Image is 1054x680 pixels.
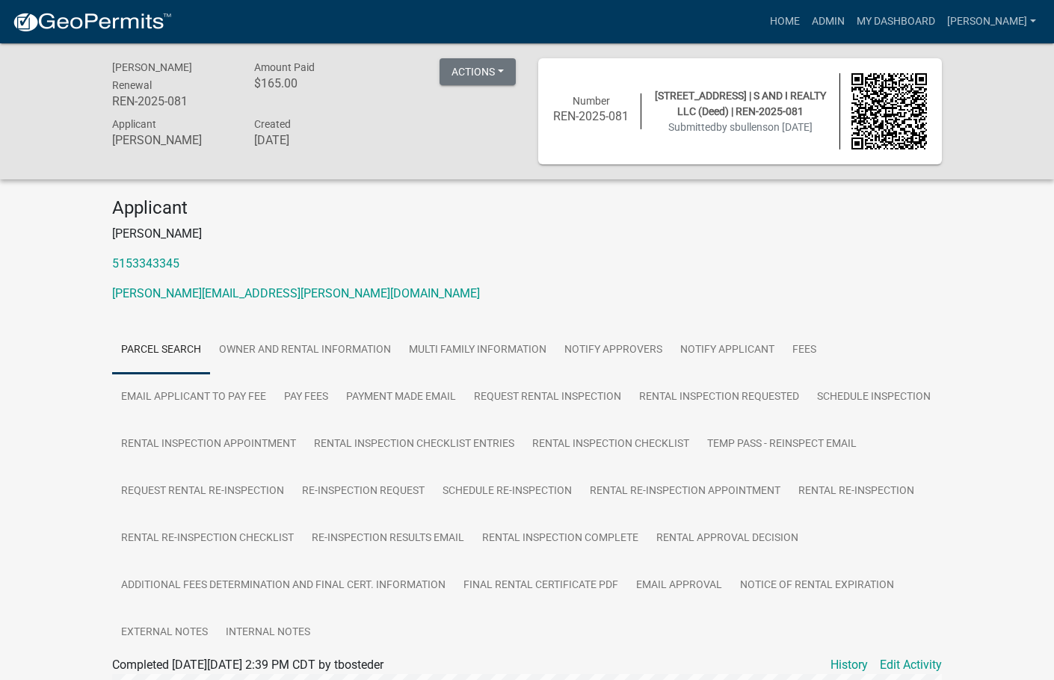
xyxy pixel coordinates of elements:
[698,421,866,469] a: Temp Pass - Reinspect Email
[808,374,940,421] a: Schedule Inspection
[830,656,868,674] a: History
[112,421,305,469] a: Rental Inspection Appointment
[112,94,232,108] h6: REN-2025-081
[112,133,232,147] h6: [PERSON_NAME]
[217,609,319,657] a: Internal Notes
[254,118,291,130] span: Created
[716,121,768,133] span: by sbullens
[112,327,210,374] a: Parcel search
[555,327,671,374] a: Notify Approvers
[112,609,217,657] a: External Notes
[473,515,647,563] a: Rental Inspection Complete
[789,468,923,516] a: Rental Re-Inspection
[465,374,630,421] a: Request Rental Inspection
[112,286,480,300] a: [PERSON_NAME][EMAIL_ADDRESS][PERSON_NAME][DOMAIN_NAME]
[764,7,806,36] a: Home
[851,73,928,149] img: QR code
[434,468,581,516] a: Schedule Re-Inspection
[668,121,813,133] span: Submitted on [DATE]
[731,562,903,610] a: Notice of Rental Expiration
[112,118,156,130] span: Applicant
[112,562,454,610] a: Additional Fees Determination and Final Cert. Information
[112,515,303,563] a: Rental Re-Inspection Checklist
[275,374,337,421] a: Pay Fees
[627,562,731,610] a: Email Approval
[112,468,293,516] a: Request Rental Re-Inspection
[581,468,789,516] a: Rental Re-Inspection Appointment
[112,256,179,271] a: 5153343345
[112,658,383,672] span: Completed [DATE][DATE] 2:39 PM CDT by tbosteder
[671,327,783,374] a: Notify Applicant
[337,374,465,421] a: Payment Made Email
[783,327,825,374] a: Fees
[630,374,808,421] a: Rental Inspection Requested
[523,421,698,469] a: Rental Inspection Checklist
[880,656,942,674] a: Edit Activity
[254,76,374,90] h6: $165.00
[112,225,942,243] p: [PERSON_NAME]
[941,7,1042,36] a: [PERSON_NAME]
[112,374,275,421] a: Email Applicant to Pay Fee
[254,61,315,73] span: Amount Paid
[454,562,627,610] a: Final Rental Certificate PDF
[254,133,374,147] h6: [DATE]
[293,468,434,516] a: Re-Inspection Request
[655,90,826,117] span: [STREET_ADDRESS] | S AND I REALTY LLC (Deed) | REN-2025-081
[851,7,941,36] a: My Dashboard
[806,7,851,36] a: Admin
[305,421,523,469] a: Rental Inspection Checklist Entries
[210,327,400,374] a: Owner and Rental Information
[553,109,629,123] h6: REN-2025-081
[303,515,473,563] a: Re-Inspection Results Email
[112,61,192,91] span: [PERSON_NAME] Renewal
[573,95,610,107] span: Number
[112,197,942,219] h4: Applicant
[440,58,516,85] button: Actions
[647,515,807,563] a: Rental Approval Decision
[400,327,555,374] a: Multi Family Information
